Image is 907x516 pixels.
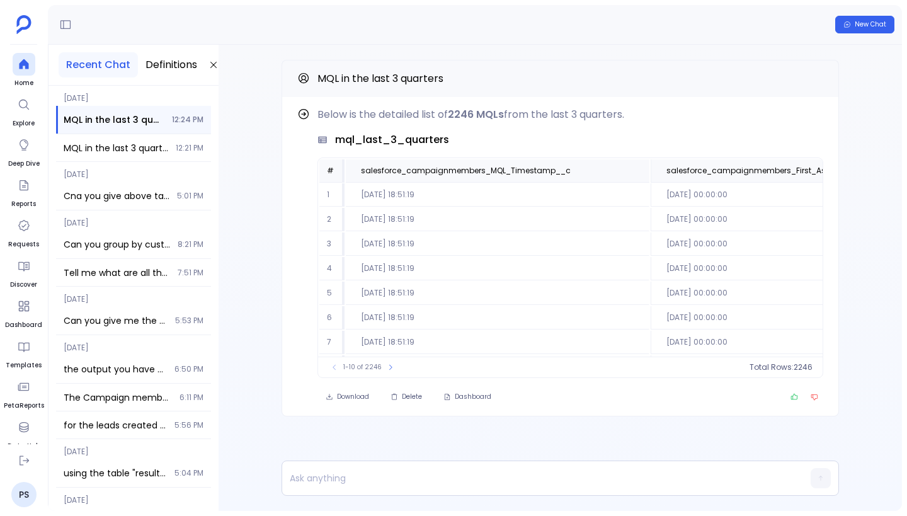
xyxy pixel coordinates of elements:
strong: 2246 MQLs [448,107,504,122]
span: [DATE] [56,439,211,457]
a: Requests [8,214,39,249]
span: 6:50 PM [174,364,203,374]
span: Deep Dive [8,159,40,169]
button: Delete [382,388,430,406]
td: [DATE] 18:51:19 [346,208,649,231]
a: Dashboard [5,295,42,330]
span: salesforce_campaignmembers_MQL_Timestamp__c [361,166,571,176]
span: Total Rows: [750,362,794,372]
td: 4 [319,257,345,280]
a: Data Hub [8,416,40,451]
span: Reports [11,199,36,209]
td: [DATE] 18:51:19 [346,331,649,354]
td: 5 [319,282,345,305]
span: mql_last_3_quarters [335,132,449,147]
td: [DATE] 18:51:19 [346,232,649,256]
span: [DATE] [56,210,211,228]
td: [DATE] 18:51:19 [346,257,649,280]
span: [DATE] [56,86,211,103]
a: Discover [10,255,37,290]
span: [DATE] [56,335,211,353]
span: 5:56 PM [174,420,203,430]
span: the output you have given above, can you perform all the steps from the beginning that you did yo... [64,363,167,376]
button: Recent Chat [59,52,138,77]
a: Deep Dive [8,134,40,169]
span: Requests [8,239,39,249]
span: Can you group by customer revenue band.. [64,238,170,251]
span: MQL in the last 3 quarters [64,113,164,126]
span: 5:04 PM [174,468,203,478]
span: [DATE] [56,287,211,304]
span: Dashboard [5,320,42,330]
button: New Chat [835,16,894,33]
span: 7:51 PM [178,268,203,278]
span: for the leads created from March 2025 to 13th June 2025 and where Lead Source is "Marketing Sourc... [64,419,167,432]
span: Tell me what are all the status values.. in campaignmembers tbale.. [64,267,170,279]
span: using the table "result_step_11" , Can you bucket the opportunities in categories on the basis of... [64,467,167,479]
span: 12:21 PM [176,143,203,153]
span: New Chat [855,20,886,29]
span: PetaReports [4,401,44,411]
span: [DATE] [56,488,211,505]
a: Home [13,53,35,88]
span: 2246 [794,362,813,372]
a: Explore [13,93,35,129]
span: 5:01 PM [177,191,203,201]
button: Definitions [138,52,205,77]
span: Download [337,393,369,401]
span: The Campaign member record should also be created between march 2025 to 13th June 2025 [64,391,172,404]
span: MQL in the last 3 quarters [317,71,443,86]
td: 1 [319,183,345,207]
a: Templates [6,335,42,370]
span: Discover [10,280,37,290]
td: 8 [319,355,345,379]
span: Templates [6,360,42,370]
span: 6:11 PM [180,393,203,403]
td: [DATE] 18:45:18 [346,355,649,379]
td: [DATE] 18:51:19 [346,306,649,330]
a: Reports [11,174,36,209]
span: salesforce_campaignmembers_First_Associated_Date__c [666,166,898,176]
span: Delete [402,393,422,401]
span: MQL in the last 3 quarters [64,142,168,154]
span: 5:53 PM [175,316,203,326]
td: [DATE] 18:51:19 [346,282,649,305]
td: 3 [319,232,345,256]
span: Cna you give above table with % [64,190,169,202]
a: PetaReports [4,376,44,411]
span: Home [13,78,35,88]
span: Data Hub [8,441,40,451]
td: 6 [319,306,345,330]
button: Dashboard [435,388,499,406]
span: 1-10 of 2246 [343,362,382,372]
img: petavue logo [16,15,31,34]
td: 7 [319,331,345,354]
button: Download [317,388,377,406]
span: 12:24 PM [172,115,203,125]
span: 8:21 PM [178,239,203,249]
span: Explore [13,118,35,129]
a: PS [11,482,37,507]
span: [DATE] [56,162,211,180]
td: 2 [319,208,345,231]
span: # [327,165,334,176]
td: [DATE] 18:51:19 [346,183,649,207]
p: Below is the detailed list of from the last 3 quarters. [317,107,823,122]
span: Dashboard [455,393,491,401]
span: Can you give me the data from campaign member table.. for any one lead.. with multiple records an... [64,314,168,327]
